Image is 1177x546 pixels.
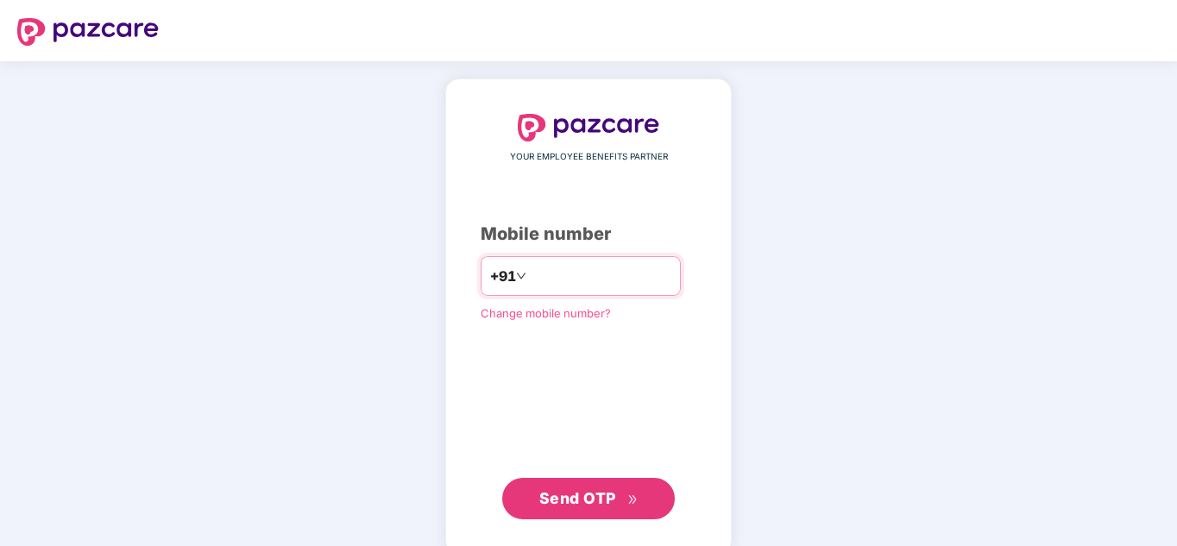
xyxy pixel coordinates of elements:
div: Mobile number [481,221,696,248]
button: Send OTPdouble-right [502,478,675,519]
span: down [516,271,526,281]
img: logo [518,114,659,141]
span: +91 [490,266,516,287]
img: logo [17,18,159,46]
span: YOUR EMPLOYEE BENEFITS PARTNER [510,150,668,164]
span: Send OTP [539,489,616,507]
a: Change mobile number? [481,306,611,320]
span: double-right [627,494,639,505]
